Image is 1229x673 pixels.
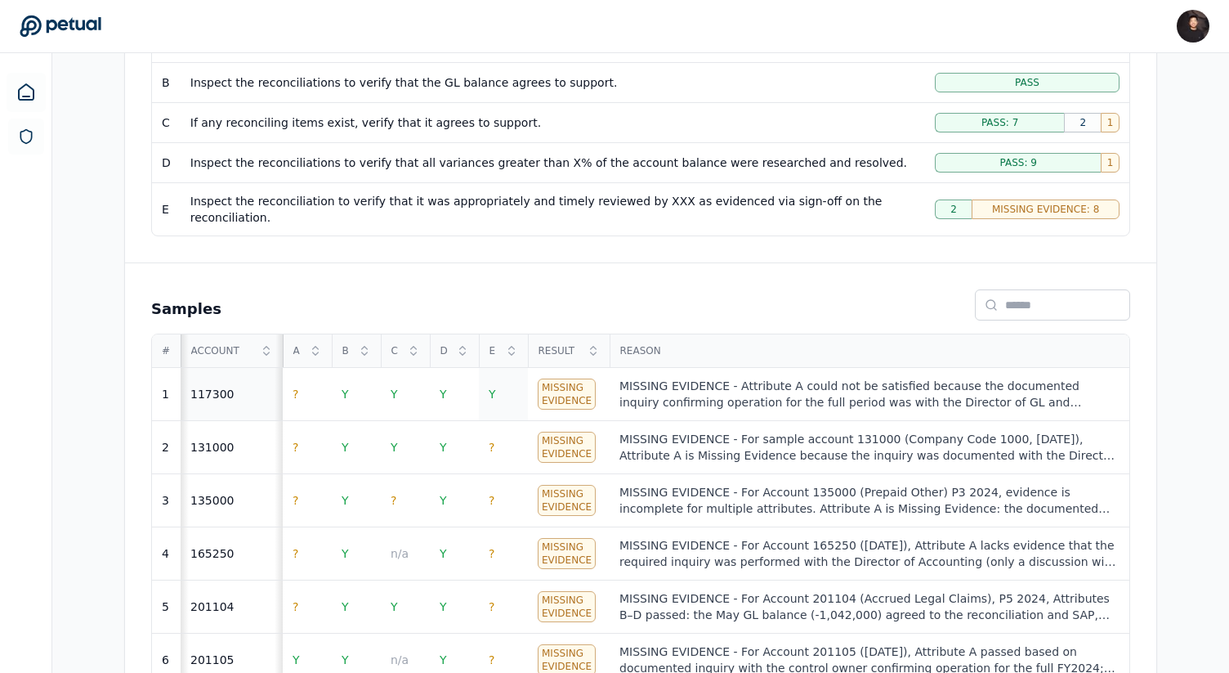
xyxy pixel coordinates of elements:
[293,600,298,613] span: ?
[342,653,349,666] span: Y
[293,547,298,560] span: ?
[190,492,234,509] div: 135000
[190,652,234,668] div: 201105
[619,484,1120,517] div: MISSING EVIDENCE - For Account 135000 (Prepaid Other) P3 2024, evidence is incomplete for multipl...
[190,439,234,455] div: 131000
[151,298,221,321] h2: Samples
[152,527,181,581] td: 4
[152,474,181,527] td: 3
[1107,116,1114,129] span: 1
[391,653,409,666] span: n/a
[162,344,171,357] span: #
[293,653,300,666] span: Y
[538,379,596,410] div: Missing Evidence
[342,547,349,560] span: Y
[191,344,255,357] span: Account
[190,599,234,615] div: 201104
[152,63,181,103] td: B
[999,156,1036,169] span: Pass: 9
[293,344,304,357] span: A
[489,653,494,666] span: ?
[152,183,181,236] td: E
[152,143,181,183] td: D
[489,388,496,401] span: Y
[152,368,181,421] td: 1
[342,441,349,454] span: Y
[538,485,596,516] div: Missing Evidence
[391,600,398,613] span: Y
[8,119,44,155] a: SOC 1 Reports
[489,600,494,613] span: ?
[391,547,409,560] span: n/a
[538,538,596,569] div: Missing Evidence
[539,344,582,357] span: Result
[619,431,1120,464] div: MISSING EVIDENCE - For sample account 131000 (Company Code 1000, [DATE]), Attribute A is Missing ...
[342,344,353,357] span: B
[391,388,398,401] span: Y
[440,441,447,454] span: Y
[981,116,1018,129] span: Pass: 7
[342,388,349,401] span: Y
[293,441,298,454] span: ?
[1177,10,1209,43] img: James Lee
[152,581,181,634] td: 5
[620,344,1120,357] span: Reason
[342,600,349,613] span: Y
[342,494,349,507] span: Y
[440,600,447,613] span: Y
[538,591,596,622] div: Missing Evidence
[440,653,447,666] span: Y
[190,193,915,226] div: Inspect the reconciliation to verify that it was appropriately and timely reviewed by XXX as evid...
[1015,76,1039,89] span: Pass
[152,103,181,143] td: C
[293,494,298,507] span: ?
[489,344,500,357] span: E
[489,547,494,560] span: ?
[992,203,1099,216] span: Missing Evidence: 8
[391,441,398,454] span: Y
[440,547,447,560] span: Y
[489,441,494,454] span: ?
[538,432,596,463] div: Missing Evidence
[950,203,957,216] span: 2
[619,378,1120,411] div: MISSING EVIDENCE - Attribute A could not be satisfied because the documented inquiry confirming o...
[619,537,1120,570] div: MISSING EVIDENCE - For Account 165250 ([DATE]), Attribute A lacks evidence that the required inqu...
[190,545,234,562] div: 165250
[1079,116,1086,129] span: 2
[190,386,234,402] div: 117300
[293,388,298,401] span: ?
[489,494,494,507] span: ?
[190,114,915,131] div: If any reconciling items exist, verify that it agrees to support.
[20,15,101,38] a: Go to Dashboard
[391,344,402,357] span: C
[440,494,447,507] span: Y
[190,155,915,171] div: Inspect the reconciliations to verify that all variances greater than X% of the account balance w...
[1107,156,1114,169] span: 1
[152,421,181,474] td: 2
[440,344,451,357] span: D
[190,74,915,91] div: Inspect the reconciliations to verify that the GL balance agrees to support.
[7,73,46,112] a: Dashboard
[619,590,1120,623] div: MISSING EVIDENCE - For Account 201104 (Accrued Legal Claims), P5 2024, Attributes B–D passed: the...
[391,494,396,507] span: ?
[440,388,447,401] span: Y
